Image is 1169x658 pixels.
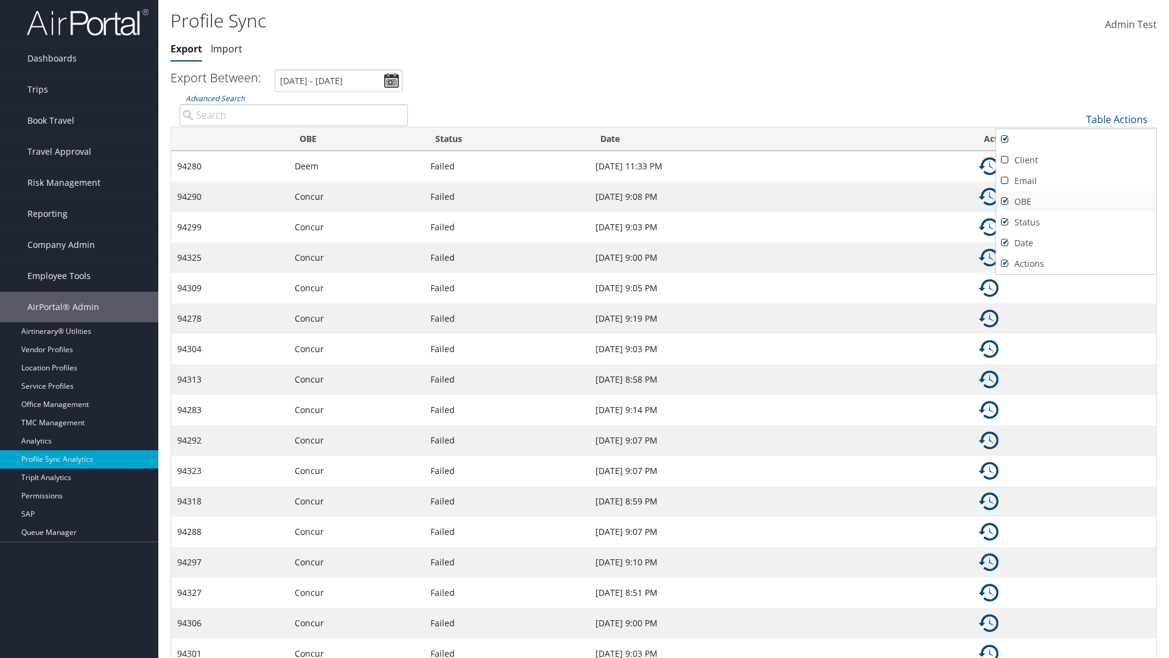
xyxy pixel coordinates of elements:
img: airportal-logo.png [27,8,149,37]
span: Company Admin [27,230,95,260]
span: Dashboards [27,43,77,74]
span: Reporting [27,199,68,229]
a: Email [996,171,1156,191]
span: Travel Approval [27,136,91,167]
span: Book Travel [27,105,74,136]
span: Employee Tools [27,261,91,291]
span: Risk Management [27,168,100,198]
span: Trips [27,74,48,105]
a: OBE [996,191,1156,212]
a: Client [996,150,1156,171]
a: Actions [996,253,1156,274]
span: AirPortal® Admin [27,292,99,322]
a: Date [996,233,1156,253]
a: Status [996,212,1156,233]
